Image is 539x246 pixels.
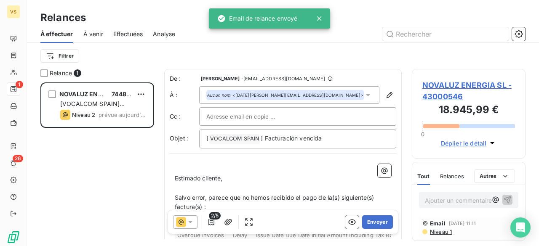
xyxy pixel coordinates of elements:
[13,155,23,162] span: 26
[255,231,284,240] th: Issue Date
[440,173,464,180] span: Relances
[153,30,175,38] span: Analyse
[206,110,297,123] input: Adresse email en copie ...
[175,175,223,182] span: Estimado cliente,
[60,100,125,116] span: [VOCALCOM SPAIN] Previsión de pago
[209,92,361,98] div: <[DATE][PERSON_NAME][EMAIL_ADDRESS][DOMAIN_NAME]>
[40,10,86,25] h3: Relances
[206,135,208,142] span: [
[207,92,230,98] em: Aucun nom
[311,231,384,240] th: Initial Amount Including Tax
[40,30,73,38] span: À effectuer
[241,76,325,81] span: - [EMAIL_ADDRESS][DOMAIN_NAME]
[170,135,189,142] span: Objet :
[449,221,476,226] span: [DATE] 11:11
[40,49,79,63] button: Filtrer
[285,231,310,240] th: Due Date
[59,90,125,98] span: NOVALUZ ENERGIA SL
[7,230,20,244] img: Logo LeanPay
[510,217,531,238] div: Open Intercom Messenger
[438,138,499,148] button: Déplier le détail
[170,74,199,83] span: De :
[74,69,81,77] span: 1
[429,228,452,235] span: Niveau 1
[72,111,95,118] span: Niveau 2
[40,82,154,246] div: grid
[112,90,141,98] span: 7448,36 €
[385,231,443,240] th: Balance including tax
[382,27,509,41] input: Rechercher
[209,134,260,144] span: VOCALCOM SPAIN
[430,220,446,227] span: Email
[201,76,240,81] span: [PERSON_NAME]
[209,212,221,220] span: 2/5
[177,231,224,240] th: Overdue invoices
[362,215,393,229] button: Envoyer
[217,11,297,26] div: Email de relance envoyé
[474,169,515,183] button: Autres
[422,102,515,119] h3: 18.945,99 €
[99,111,146,118] span: prévue aujourd’hui
[83,30,103,38] span: À venir
[50,69,72,77] span: Relance
[170,91,199,99] label: À :
[441,139,487,148] span: Déplier le détail
[417,173,430,180] span: Tout
[16,81,23,88] span: 1
[225,231,254,240] th: Delay
[422,79,515,102] span: NOVALUZ ENERGIA SL - 43000546
[113,30,143,38] span: Effectuées
[421,131,424,138] span: 0
[7,82,20,96] a: 1
[7,5,20,19] div: VS
[261,135,322,142] span: ] Facturación vencida
[175,194,376,211] span: Salvo error, parece que no hemos recibido el pago de la(s) siguiente(s) factura(s) :
[170,112,199,121] label: Cc :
